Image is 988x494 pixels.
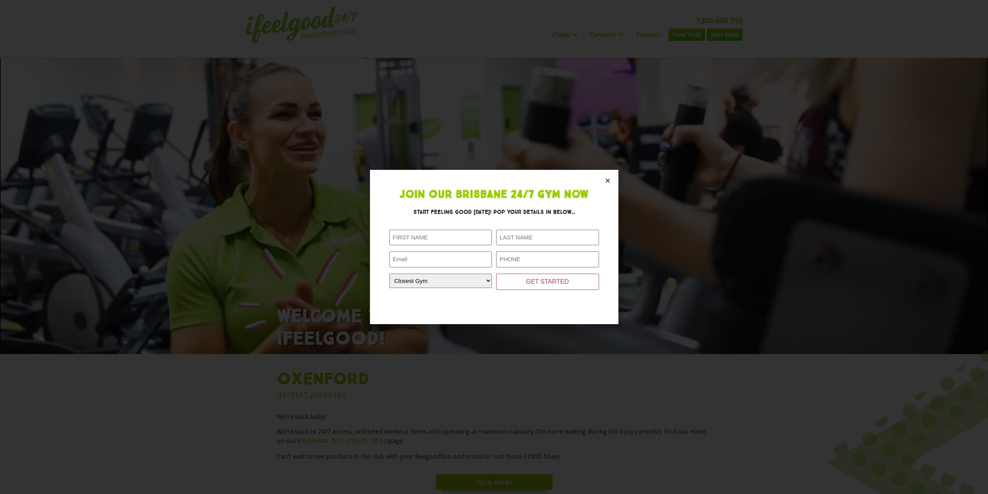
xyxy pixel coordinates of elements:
input: FIRST NAME [389,230,492,246]
input: LAST NAME [496,230,599,246]
input: PHONE [496,251,599,267]
h1: Join Our Brisbane 24/7 Gym Now [389,189,599,200]
h3: Start feeling good [DATE]! Pop your details in below... [389,208,599,216]
a: Close [605,178,611,183]
input: Email [389,251,492,267]
input: GET STARTED [496,274,599,290]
